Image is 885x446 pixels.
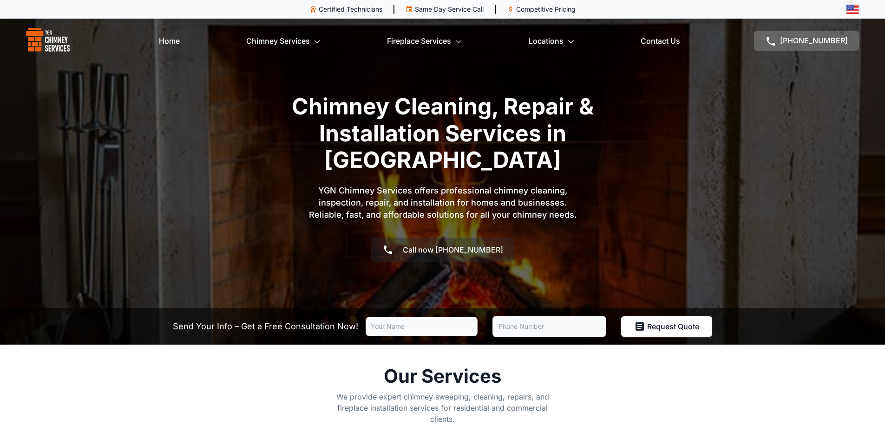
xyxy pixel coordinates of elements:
[246,32,321,50] a: Chimney Services
[330,367,555,386] h2: Our Services
[366,317,478,336] input: Your Name
[387,32,462,50] a: Fireplace Services
[319,5,382,14] p: Certified Technicians
[330,391,555,425] p: We provide expert chimney sweeping, cleaning, repairs, and fireplace installation services for re...
[780,36,848,45] span: [PHONE_NUMBER]
[173,320,358,333] p: Send Your Info – Get a Free Consultation Now!
[529,32,575,50] a: Locations
[754,31,859,51] a: [PHONE_NUMBER]
[262,93,624,173] h1: Chimney Cleaning, Repair & Installation Services in [GEOGRAPHIC_DATA]
[371,238,514,262] a: Call now [PHONE_NUMBER]
[516,5,576,14] p: Competitive Pricing
[26,28,70,54] img: logo
[415,5,484,14] p: Same Day Service Call
[303,185,582,221] p: YGN Chimney Services offers professional chimney cleaning, inspection, repair, and installation f...
[492,316,606,337] input: Phone Number
[621,316,712,337] button: Request Quote
[159,32,180,50] a: Home
[641,32,680,50] a: Contact Us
